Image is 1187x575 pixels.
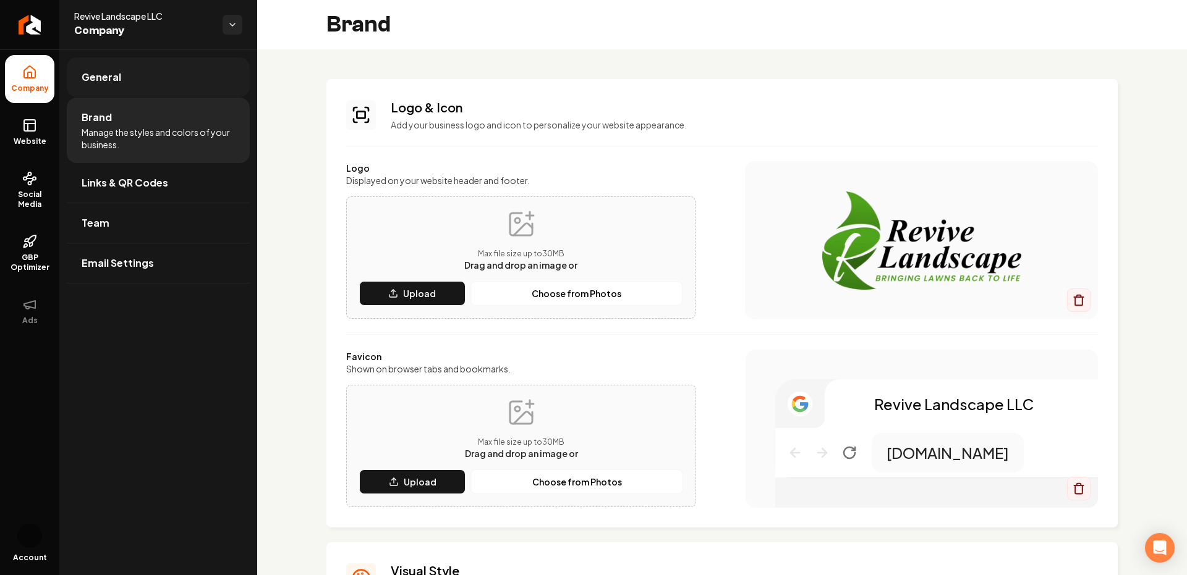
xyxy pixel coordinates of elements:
a: General [67,57,250,97]
button: Upload [359,469,466,494]
button: Upload [359,281,466,306]
button: Open user button [17,523,42,548]
a: GBP Optimizer [5,224,54,282]
label: Favicon [346,350,696,363]
img: Logo [840,392,864,416]
label: Shown on browser tabs and bookmarks. [346,363,696,375]
label: Displayed on your website header and footer. [346,174,696,187]
img: Camilo Vargas [17,523,42,548]
span: Manage the styles and colors of your business. [82,126,235,151]
a: Email Settings [67,243,250,283]
button: Ads [5,287,54,335]
p: Choose from Photos [532,287,621,300]
span: Company [74,22,213,40]
span: Drag and drop an image or [464,259,577,271]
p: Upload [404,476,436,488]
span: GBP Optimizer [5,253,54,272]
p: Revive Landscape LLC [874,394,1034,414]
a: Website [5,108,54,156]
span: General [82,70,121,85]
span: Revive Landscape LLC [74,10,213,22]
p: Add your business logo and icon to personalize your website appearance. [391,119,1098,131]
button: Choose from Photos [470,281,683,306]
p: Choose from Photos [532,476,622,488]
span: Team [82,216,109,230]
span: Website [9,136,51,146]
span: Ads [17,316,43,325]
span: Drag and drop an image or [465,448,578,459]
a: Social Media [5,161,54,219]
p: Upload [403,287,436,300]
span: Links & QR Codes [82,175,168,190]
button: Choose from Photos [470,469,683,494]
label: Logo [346,162,696,174]
a: Team [67,203,250,243]
span: Account [13,553,47,563]
img: Rebolt Logo [19,15,41,35]
a: Links & QR Codes [67,163,250,203]
p: Max file size up to 30 MB [465,437,578,447]
img: Logo [770,191,1073,290]
p: Max file size up to 30 MB [464,249,577,259]
span: Email Settings [82,256,154,271]
div: Open Intercom Messenger [1145,533,1175,563]
span: Company [6,83,54,93]
p: [DOMAIN_NAME] [887,443,1009,463]
h2: Brand [326,12,391,37]
span: Social Media [5,190,54,209]
h3: Logo & Icon [391,99,1098,116]
span: Brand [82,110,112,125]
